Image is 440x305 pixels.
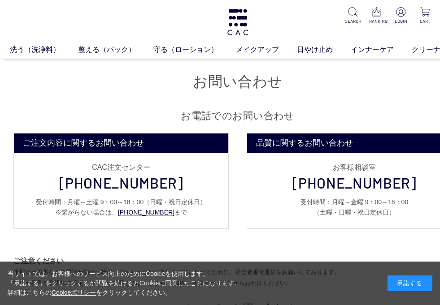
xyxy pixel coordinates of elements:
a: 整える（パック） [78,44,153,55]
p: RANKING [369,18,385,25]
a: メイクアップ [236,44,297,55]
p: LOGIN [393,18,409,25]
div: 当サイトでは、お客様へのサービス向上のためにCookieを使用します。 「承諾する」をクリックするか閲覧を続けるとCookieに同意したことになります。 詳細はこちらの をクリックしてください。 [8,269,241,297]
a: CART [417,7,433,25]
a: SEARCH [345,7,361,25]
a: 洗う（洗浄料） [10,44,78,55]
p: CART [417,18,433,25]
a: LOGIN [393,7,409,25]
a: インナーケア [351,44,412,55]
div: 承諾する [388,275,432,291]
a: Cookieポリシー [52,289,96,296]
p: ※繋がらない場合は、 まで [23,207,219,218]
div: CAC注文センター [23,164,219,171]
a: 守る（ローション） [153,44,236,55]
dt: ご注文内容に関するお問い合わせ [14,133,228,153]
img: logo [226,9,249,35]
p: 受付時間：月曜～土曜 9：00～18：00 （日曜・祝日定休日） [23,197,219,207]
a: RANKING [369,7,385,25]
a: 日やけ止め [297,44,351,55]
p: SEARCH [345,18,361,25]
